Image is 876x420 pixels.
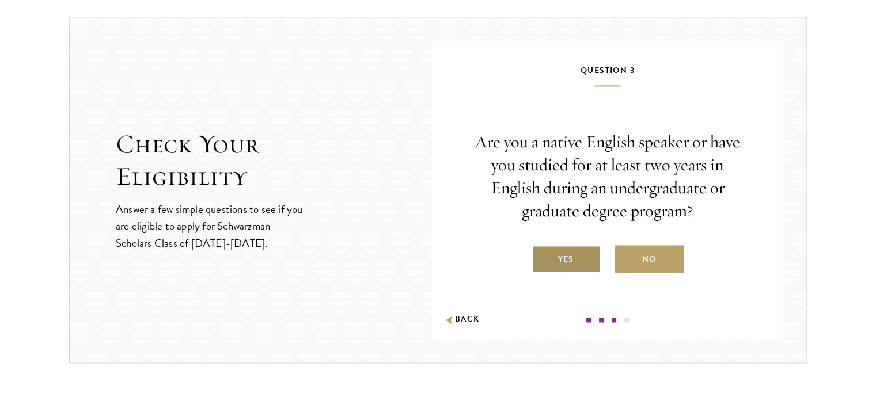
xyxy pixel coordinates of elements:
[615,245,684,273] label: No
[467,63,749,86] h5: Question 3
[467,131,749,223] p: Are you a native English speaker or have you studied for at least two years in English during an ...
[443,314,480,326] button: Back
[116,128,432,193] h2: Check Your Eligibility
[532,245,601,273] label: Yes
[116,201,304,251] p: Answer a few simple questions to see if you are eligible to apply for Schwarzman Scholars Class o...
